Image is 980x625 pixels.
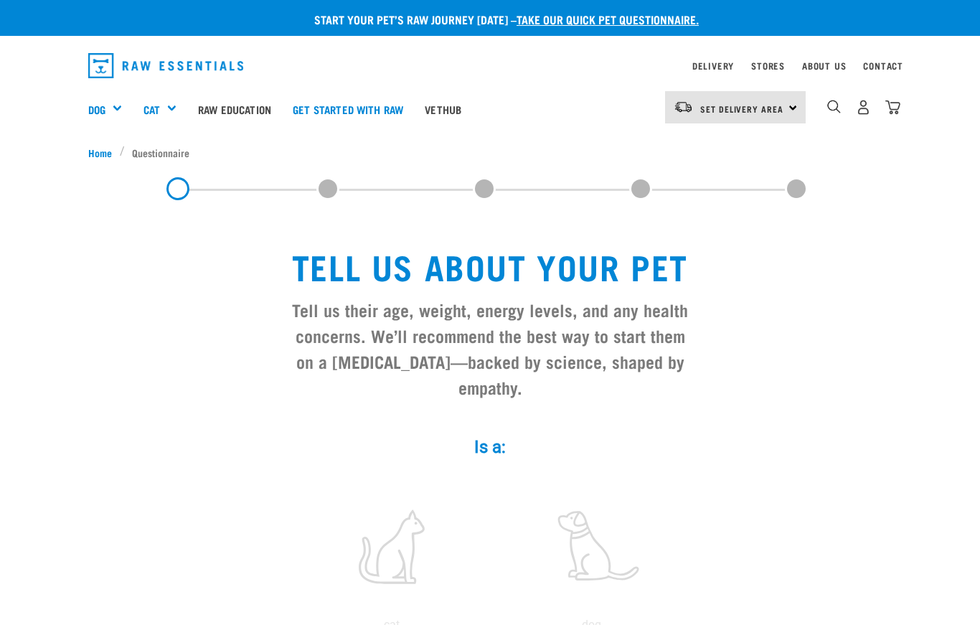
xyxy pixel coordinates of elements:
[282,80,414,138] a: Get started with Raw
[275,434,705,460] label: Is a:
[143,101,160,118] a: Cat
[700,106,783,111] span: Set Delivery Area
[77,47,903,84] nav: dropdown navigation
[286,296,694,400] h3: Tell us their age, weight, energy levels, and any health concerns. We’ll recommend the best way t...
[856,100,871,115] img: user.png
[414,80,472,138] a: Vethub
[802,63,846,68] a: About Us
[674,100,693,113] img: van-moving.png
[827,100,841,113] img: home-icon-1@2x.png
[88,101,105,118] a: Dog
[187,80,282,138] a: Raw Education
[751,63,785,68] a: Stores
[286,246,694,285] h1: Tell us about your pet
[885,100,900,115] img: home-icon@2x.png
[88,145,120,160] a: Home
[692,63,734,68] a: Delivery
[88,53,243,78] img: Raw Essentials Logo
[863,63,903,68] a: Contact
[88,145,892,160] nav: breadcrumbs
[517,16,699,22] a: take our quick pet questionnaire.
[88,145,112,160] span: Home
